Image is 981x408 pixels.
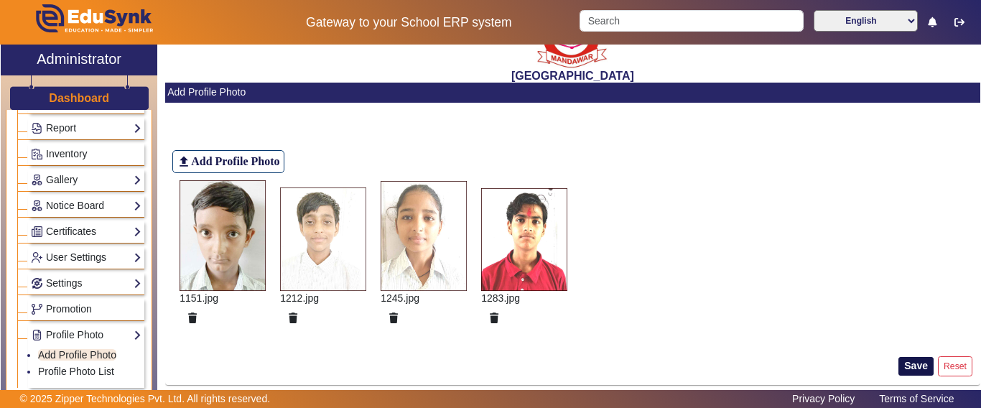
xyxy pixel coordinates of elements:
[32,149,42,159] img: Inventory.png
[872,389,961,408] a: Terms of Service
[481,291,567,306] div: 1283.jpg
[46,148,88,159] span: Inventory
[1,45,157,75] a: Administrator
[20,391,271,407] p: © 2025 Zipper Technologies Pvt. Ltd. All rights reserved.
[177,154,191,169] mat-icon: file_upload
[38,366,114,377] a: Profile Photo List
[191,154,279,168] h6: Add Profile Photo
[48,91,110,106] a: Dashboard
[898,357,934,376] button: Save
[38,349,116,361] a: Add Profile Photo
[381,181,467,292] img: 7e010fb1-1cea-4704-8c25-b6b9068bfb3d
[165,83,980,103] mat-card-header: Add Profile Photo
[46,303,92,315] span: Promotion
[254,15,565,30] h5: Gateway to your School ERP system
[180,291,266,306] div: 1151.jpg
[165,69,980,83] h2: [GEOGRAPHIC_DATA]
[785,389,862,408] a: Privacy Policy
[280,291,366,306] div: 1212.jpg
[31,301,141,317] a: Promotion
[37,50,121,68] h2: Administrator
[180,180,266,292] img: d04cbab2-d1cf-4898-84e9-506303a0ca0b
[381,291,467,306] div: 1245.jpg
[49,91,109,105] h3: Dashboard
[580,10,803,32] input: Search
[31,146,141,162] a: Inventory
[280,187,366,291] img: 0f2f9339-14e1-4a68-a23f-8553346659cf
[481,188,567,292] img: eb638234-f8bd-4351-b798-39418a878a5e
[32,304,42,315] img: Branchoperations.png
[938,356,972,376] button: Reset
